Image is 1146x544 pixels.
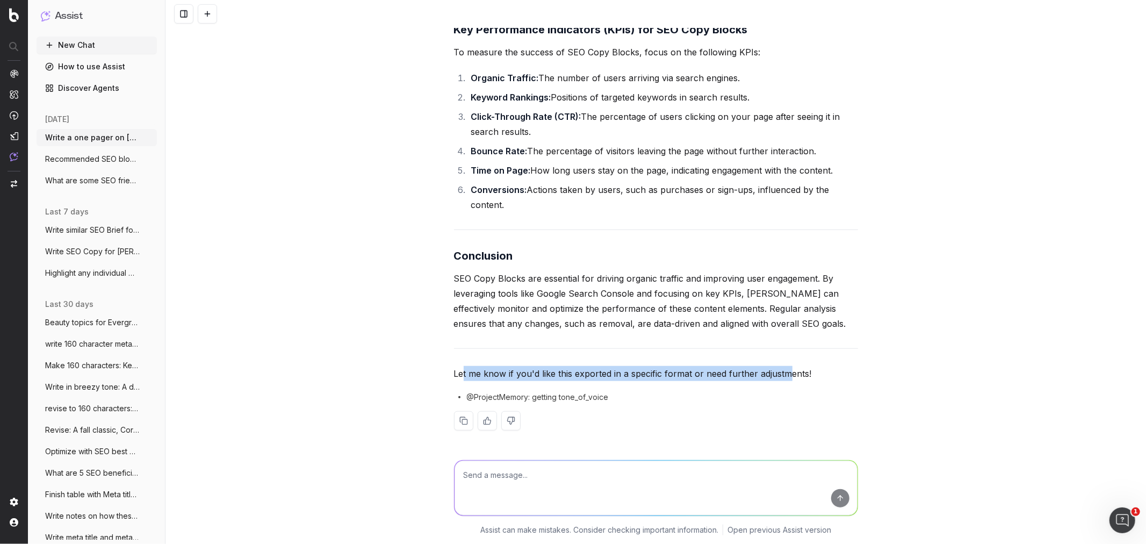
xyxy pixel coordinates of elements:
[468,70,858,85] li: The number of users arriving via search engines.
[454,249,513,262] strong: Conclusion
[45,489,140,500] span: Finish table with Meta title and meta de
[467,392,609,403] span: @ProjectMemory: getting tone_of_voice
[45,114,69,125] span: [DATE]
[37,400,157,417] button: revise to 160 characters: Create the per
[45,246,140,257] span: Write SEO Copy for [PERSON_NAME]: https://
[45,175,140,186] span: What are some SEO friendly [PERSON_NAME] Blog T
[37,421,157,439] button: Revise: A fall classic, Corduroy pants a
[471,146,528,156] strong: Bounce Rate:
[37,486,157,503] button: Finish table with Meta title and meta de
[45,339,140,349] span: write 160 character meta description and
[727,525,831,535] a: Open previous Assist version
[37,80,157,97] a: Discover Agents
[37,172,157,189] button: What are some SEO friendly [PERSON_NAME] Blog T
[45,154,140,164] span: Recommended SEO blog articles for [PERSON_NAME].
[10,132,18,140] img: Studio
[468,163,858,178] li: How long users stay on the page, indicating engagement with the content.
[471,92,551,103] strong: Keyword Rankings:
[471,111,581,122] strong: Click-Through Rate (CTR):
[10,152,18,161] img: Assist
[37,357,157,374] button: Make 160 characters: Keep your hair look
[454,366,858,381] p: Let me know if you'd like this exported in a specific format or need further adjustments!
[45,317,140,328] span: Beauty topics for Evergreen SEO impact o
[37,221,157,239] button: Write similar SEO Brief for SEO Briefs:
[45,360,140,371] span: Make 160 characters: Keep your hair look
[454,271,858,331] p: SEO Copy Blocks are essential for driving organic traffic and improving user engagement. By lever...
[471,184,527,195] strong: Conversions:
[37,464,157,482] button: What are 5 SEO beneficial blog post topi
[10,69,18,78] img: Analytics
[37,264,157,282] button: Highlight any individual meta titles and
[45,532,140,543] span: Write meta title and meta descrion for K
[55,9,83,24] h1: Assist
[454,23,748,36] strong: Key Performance Indicators (KPIs) for SEO Copy Blocks
[45,268,140,278] span: Highlight any individual meta titles and
[37,335,157,353] button: write 160 character meta description and
[471,165,531,176] strong: Time on Page:
[454,45,858,60] p: To measure the success of SEO Copy Blocks, focus on the following KPIs:
[37,507,157,525] button: Write notes on how these meta titles and
[10,498,18,506] img: Setting
[37,378,157,396] button: Write in breezy tone: A dedicated readin
[10,518,18,527] img: My account
[1131,507,1140,516] span: 1
[37,58,157,75] a: How to use Assist
[471,73,539,83] strong: Organic Traffic:
[11,180,17,188] img: Switch project
[37,243,157,260] button: Write SEO Copy for [PERSON_NAME]: https://
[37,151,157,168] button: Recommended SEO blog articles for [PERSON_NAME].
[10,90,18,99] img: Intelligence
[45,425,140,435] span: Revise: A fall classic, Corduroy pants a
[45,403,140,414] span: revise to 160 characters: Create the per
[45,446,140,457] span: Optimize with SEO best practices: Fall i
[41,11,51,21] img: Assist
[37,443,157,460] button: Optimize with SEO best practices: Fall i
[37,314,157,331] button: Beauty topics for Evergreen SEO impact o
[45,468,140,478] span: What are 5 SEO beneficial blog post topi
[468,182,858,212] li: Actions taken by users, such as purchases or sign-ups, influenced by the content.
[45,382,140,392] span: Write in breezy tone: A dedicated readin
[45,225,140,235] span: Write similar SEO Brief for SEO Briefs:
[45,132,140,143] span: Write a one pager on [PERSON_NAME] SEO Copy Blo
[37,37,157,54] button: New Chat
[45,206,89,217] span: last 7 days
[480,525,718,535] p: Assist can make mistakes. Consider checking important information.
[468,90,858,105] li: Positions of targeted keywords in search results.
[10,111,18,120] img: Activation
[1109,507,1135,533] iframe: Intercom live chat
[9,8,19,22] img: Botify logo
[468,109,858,139] li: The percentage of users clicking on your page after seeing it in search results.
[45,511,140,521] span: Write notes on how these meta titles and
[41,9,153,24] button: Assist
[37,129,157,146] button: Write a one pager on [PERSON_NAME] SEO Copy Blo
[468,144,858,159] li: The percentage of visitors leaving the page without further interaction.
[45,299,93,310] span: last 30 days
